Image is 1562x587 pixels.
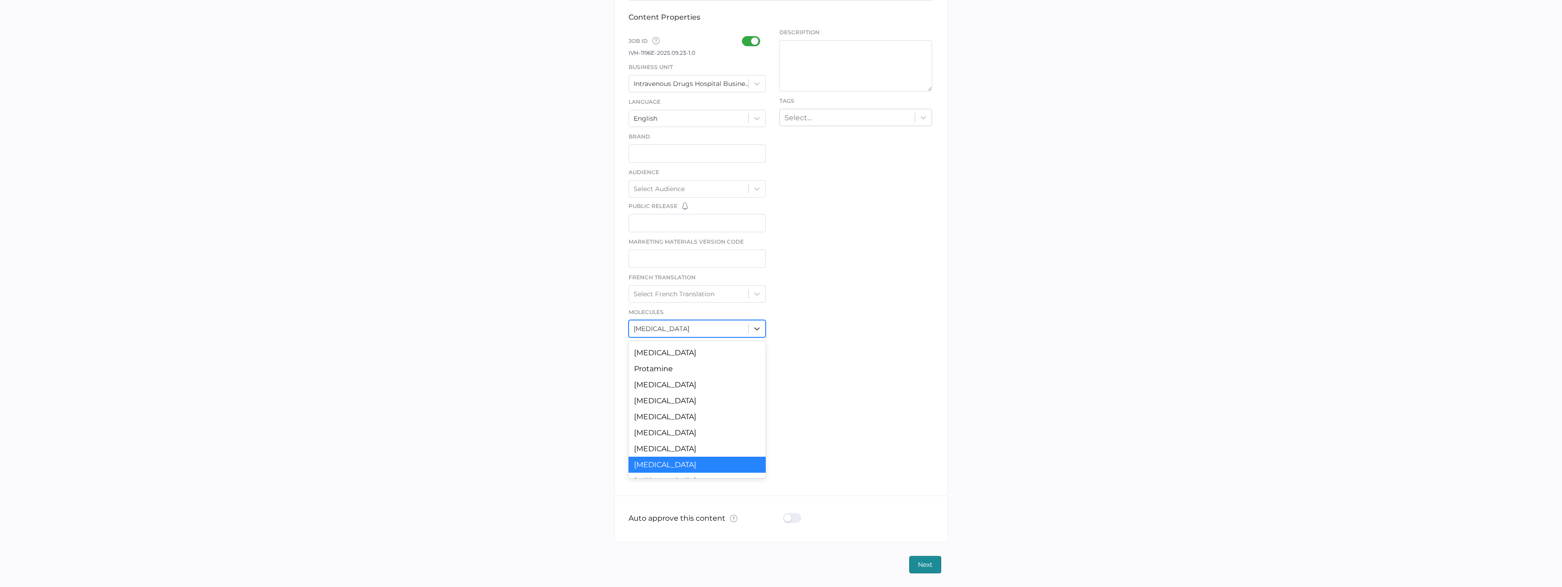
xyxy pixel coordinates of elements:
div: [MEDICAL_DATA] [629,409,766,425]
span: Next [918,556,933,573]
span: Language [629,98,661,105]
div: [MEDICAL_DATA] [629,393,766,409]
div: [MEDICAL_DATA] [629,441,766,457]
div: Protamine [629,361,766,377]
p: Auto approve this content [629,514,737,524]
img: tooltip-default.0a89c667.svg [652,37,660,44]
div: [MEDICAL_DATA] [629,473,766,489]
span: Audience [629,169,659,176]
span: French Translation [629,274,696,281]
span: Marketing Materials Version Code [629,238,744,245]
img: tooltip-default.0a89c667.svg [730,515,737,522]
span: Business Unit [629,64,673,70]
div: [MEDICAL_DATA] [629,457,766,473]
div: [MEDICAL_DATA] [634,325,689,333]
span: Description [779,28,932,37]
div: Intravenous Drugs Hospital Business [634,80,750,88]
span: Brand [629,133,650,140]
div: content properties [629,13,934,21]
span: IVH-1196E-2025.09.23-1.0 [629,49,695,56]
span: Molecules [629,309,664,315]
div: [MEDICAL_DATA] [629,345,766,361]
div: Select French Translation [634,290,714,298]
span: Tags [779,97,794,104]
span: Public Release [629,202,677,210]
img: bell-default.8986a8bf.svg [682,203,688,210]
div: Select... [784,113,811,122]
button: Next [909,556,941,573]
span: Job ID [629,36,660,48]
div: English [634,114,657,123]
div: Select Audience [634,185,685,193]
div: [MEDICAL_DATA] [629,425,766,441]
div: [MEDICAL_DATA] [629,377,766,393]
